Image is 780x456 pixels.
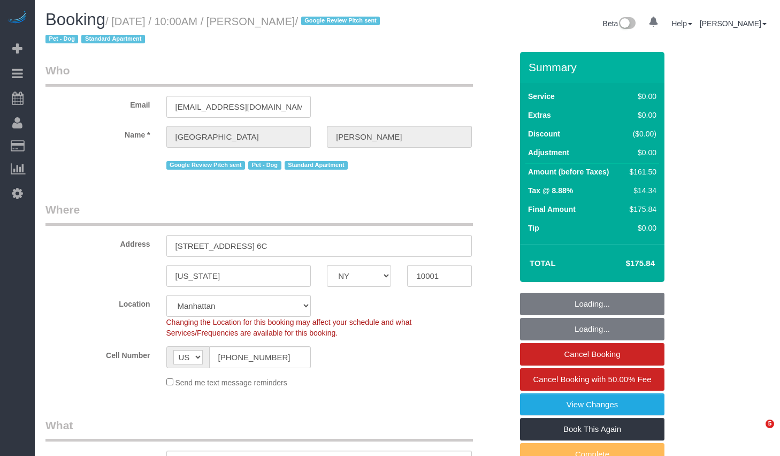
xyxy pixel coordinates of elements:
span: Google Review Pitch sent [301,17,380,25]
input: Last Name [327,126,472,148]
strong: Total [530,259,556,268]
div: ($0.00) [625,128,656,139]
label: Tip [528,223,539,233]
label: Final Amount [528,204,576,215]
a: Cancel Booking [520,343,664,366]
iframe: Intercom live chat [744,420,769,445]
input: First Name [166,126,311,148]
input: City [166,265,311,287]
label: Discount [528,128,560,139]
span: Pet - Dog [45,35,78,43]
a: Beta [603,19,636,28]
a: Help [671,19,692,28]
div: $0.00 [625,147,656,158]
label: Amount (before Taxes) [528,166,609,177]
label: Name * [37,126,158,140]
a: Cancel Booking with 50.00% Fee [520,368,664,391]
legend: Who [45,63,473,87]
label: Email [37,96,158,110]
img: New interface [618,17,636,31]
span: Standard Apartment [285,161,348,170]
span: Pet - Dog [248,161,281,170]
span: 5 [766,420,774,428]
h3: Summary [529,61,659,73]
legend: What [45,417,473,442]
h4: $175.84 [594,259,655,268]
span: Standard Apartment [81,35,145,43]
label: Extras [528,110,551,120]
label: Location [37,295,158,309]
div: $14.34 [625,185,656,196]
label: Cell Number [37,346,158,361]
a: View Changes [520,393,664,416]
label: Tax @ 8.88% [528,185,573,196]
div: $0.00 [625,110,656,120]
span: Send me text message reminders [175,378,287,387]
input: Cell Number [209,346,311,368]
div: $161.50 [625,166,656,177]
label: Service [528,91,555,102]
span: Changing the Location for this booking may affect your schedule and what Services/Frequencies are... [166,318,412,337]
span: Booking [45,10,105,29]
input: Zip Code [407,265,471,287]
a: [PERSON_NAME] [700,19,767,28]
img: Automaid Logo [6,11,28,26]
div: $0.00 [625,91,656,102]
label: Adjustment [528,147,569,158]
input: Email [166,96,311,118]
label: Address [37,235,158,249]
div: $175.84 [625,204,656,215]
div: $0.00 [625,223,656,233]
span: Google Review Pitch sent [166,161,246,170]
small: / [DATE] / 10:00AM / [PERSON_NAME] [45,16,383,45]
span: Cancel Booking with 50.00% Fee [533,375,652,384]
a: Book This Again [520,418,664,440]
legend: Where [45,202,473,226]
